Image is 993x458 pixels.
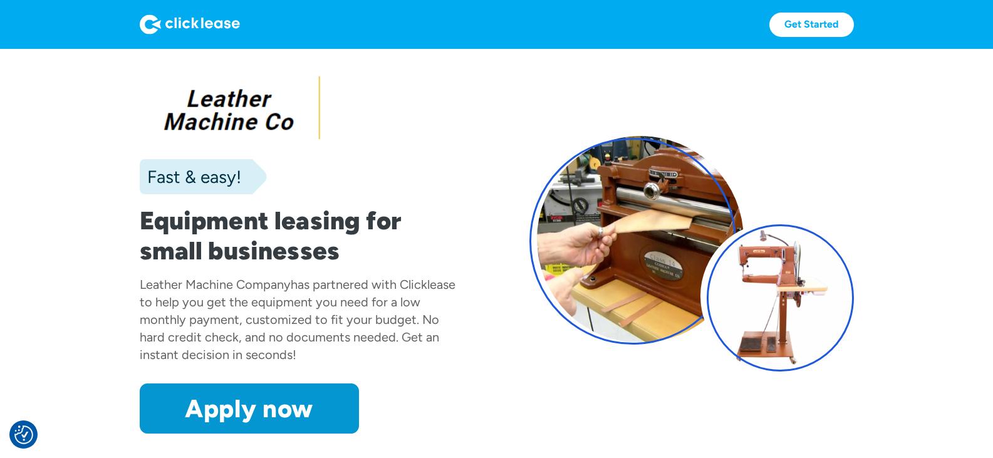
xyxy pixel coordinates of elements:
[14,425,33,444] img: Revisit consent button
[140,206,464,266] h1: Equipment leasing for small businesses
[140,277,291,292] div: Leather Machine Company
[140,383,359,434] a: Apply now
[14,425,33,444] button: Consent Preferences
[140,277,455,362] div: has partnered with Clicklease to help you get the equipment you need for a low monthly payment, c...
[140,14,240,34] img: Logo
[769,13,854,37] a: Get Started
[140,164,241,189] div: Fast & easy!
